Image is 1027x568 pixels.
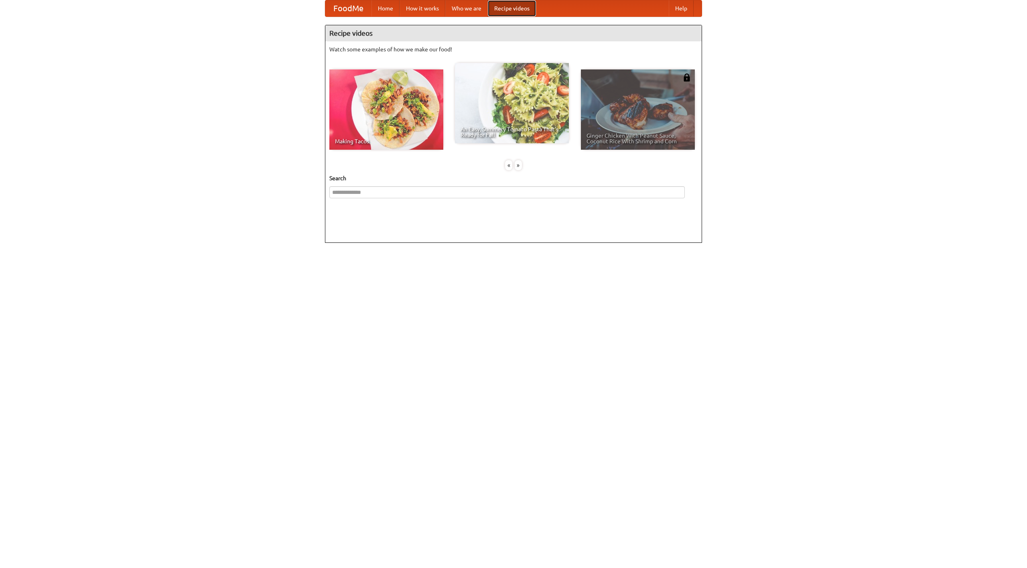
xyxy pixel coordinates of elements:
span: Making Tacos [335,138,438,144]
a: FoodMe [325,0,371,16]
span: An Easy, Summery Tomato Pasta That's Ready for Fall [461,126,563,138]
a: Who we are [445,0,488,16]
h4: Recipe videos [325,25,702,41]
a: How it works [400,0,445,16]
p: Watch some examples of how we make our food! [329,45,698,53]
a: Help [669,0,694,16]
div: « [505,160,512,170]
h5: Search [329,174,698,182]
a: Home [371,0,400,16]
a: Recipe videos [488,0,536,16]
img: 483408.png [683,73,691,81]
div: » [515,160,522,170]
a: Making Tacos [329,69,443,150]
a: An Easy, Summery Tomato Pasta That's Ready for Fall [455,63,569,143]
